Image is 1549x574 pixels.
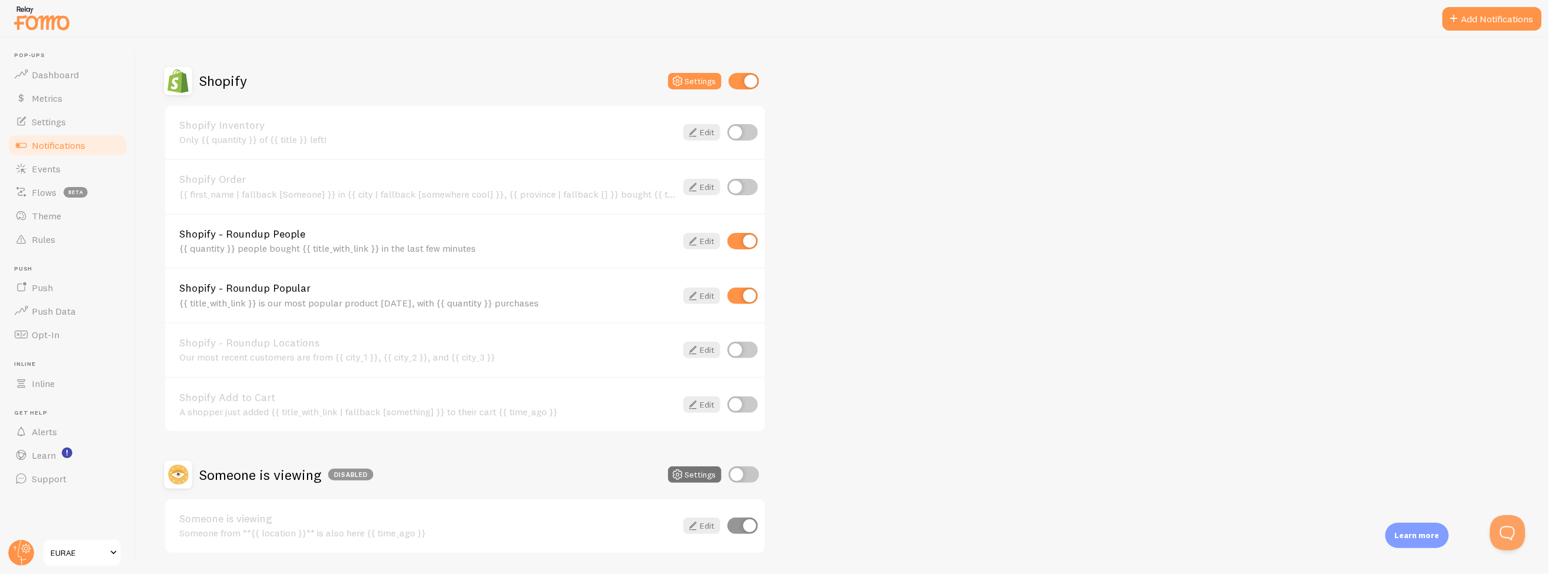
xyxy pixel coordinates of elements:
[32,210,61,222] span: Theme
[32,92,62,104] span: Metrics
[179,406,676,417] div: A shopper just added {{ title_with_link | fallback [something] }} to their cart {{ time_ago }}
[7,228,128,251] a: Rules
[7,181,128,204] a: Flows beta
[179,174,676,185] a: Shopify Order
[14,265,128,273] span: Push
[14,409,128,417] span: Get Help
[32,449,56,461] span: Learn
[179,352,676,362] div: Our most recent customers are from {{ city_1 }}, {{ city_2 }}, and {{ city_3 }}
[14,361,128,368] span: Inline
[32,282,53,293] span: Push
[683,396,720,413] a: Edit
[1490,515,1525,550] iframe: Help Scout Beacon - Open
[32,139,85,151] span: Notifications
[7,134,128,157] a: Notifications
[179,513,676,524] a: Someone is viewing
[7,443,128,467] a: Learn
[683,288,720,304] a: Edit
[164,460,192,489] img: Someone is viewing
[32,473,66,485] span: Support
[1386,523,1449,548] div: Learn more
[179,134,676,145] div: Only {{ quantity }} of {{ title }} left!
[32,163,61,175] span: Events
[1395,530,1440,541] p: Learn more
[179,338,676,348] a: Shopify - Roundup Locations
[32,329,59,341] span: Opt-In
[683,124,720,141] a: Edit
[32,233,55,245] span: Rules
[7,110,128,134] a: Settings
[32,69,79,81] span: Dashboard
[683,342,720,358] a: Edit
[62,448,72,458] svg: <p>Watch New Feature Tutorials!</p>
[179,120,676,131] a: Shopify Inventory
[7,323,128,346] a: Opt-In
[164,67,192,95] img: Shopify
[42,539,122,567] a: EURAE
[7,86,128,110] a: Metrics
[14,52,128,59] span: Pop-ups
[7,420,128,443] a: Alerts
[683,179,720,195] a: Edit
[7,299,128,323] a: Push Data
[179,392,676,403] a: Shopify Add to Cart
[668,466,722,483] button: Settings
[668,73,722,89] button: Settings
[7,63,128,86] a: Dashboard
[179,189,676,199] div: {{ first_name | fallback [Someone] }} in {{ city | fallback [somewhere cool] }}, {{ province | fa...
[32,378,55,389] span: Inline
[179,298,676,308] div: {{ title_with_link }} is our most popular product [DATE], with {{ quantity }} purchases
[199,466,373,484] h2: Someone is viewing
[64,187,88,198] span: beta
[179,229,676,239] a: Shopify - Roundup People
[12,3,71,33] img: fomo-relay-logo-orange.svg
[32,116,66,128] span: Settings
[683,233,720,249] a: Edit
[7,372,128,395] a: Inline
[7,467,128,490] a: Support
[32,186,56,198] span: Flows
[32,426,57,438] span: Alerts
[199,72,247,90] h2: Shopify
[7,204,128,228] a: Theme
[7,276,128,299] a: Push
[179,283,676,293] a: Shopify - Roundup Popular
[32,305,76,317] span: Push Data
[51,546,106,560] span: EURAE
[7,157,128,181] a: Events
[683,518,720,534] a: Edit
[328,469,373,480] div: Disabled
[179,243,676,253] div: {{ quantity }} people bought {{ title_with_link }} in the last few minutes
[179,528,676,538] div: Someone from **{{ location }}** is also here {{ time_ago }}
